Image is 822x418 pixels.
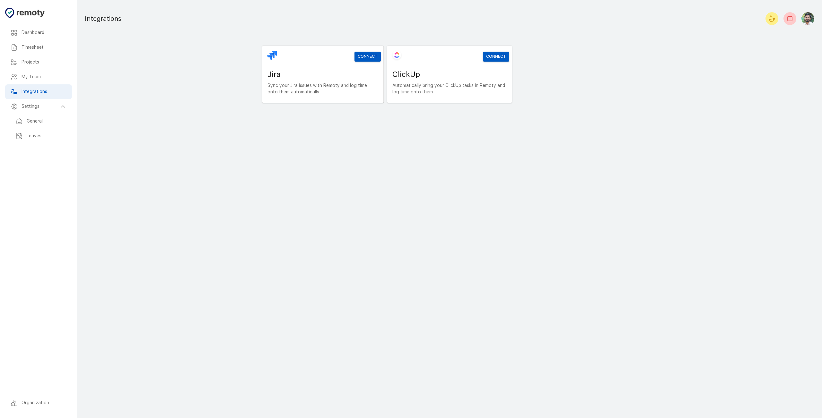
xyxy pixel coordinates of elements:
[85,13,121,24] h1: Integrations
[799,10,814,28] button: Muhammed Afsal Villan
[22,399,67,406] h6: Organization
[801,12,814,25] img: Muhammed Afsal Villan
[22,73,67,81] h6: My Team
[22,29,67,36] h6: Dashboard
[392,69,506,80] div: ClickUp
[5,114,72,129] div: General
[267,82,378,95] p: Sync your Jira issues with Remoty and log time onto them automatically
[5,84,72,99] div: Integrations
[392,82,506,95] p: Automatically bring your ClickUp tasks in Remoty and log time onto them
[5,396,72,410] div: Organization
[5,40,72,55] div: Timesheet
[783,12,796,25] button: Check-out
[5,70,72,84] div: My Team
[354,52,381,62] a: Connect
[266,49,278,62] img: jira
[765,12,778,25] button: Start your break
[22,59,67,66] h6: Projects
[27,118,67,125] h6: General
[22,44,67,51] h6: Timesheet
[267,69,378,80] div: Jira
[27,132,67,140] h6: Leaves
[5,55,72,70] div: Projects
[22,103,59,110] h6: Settings
[483,52,509,62] a: Connect
[5,25,72,40] div: Dashboard
[5,99,72,114] div: Settings
[22,88,67,95] h6: Integrations
[5,129,72,143] div: Leaves
[390,49,403,62] img: clickup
